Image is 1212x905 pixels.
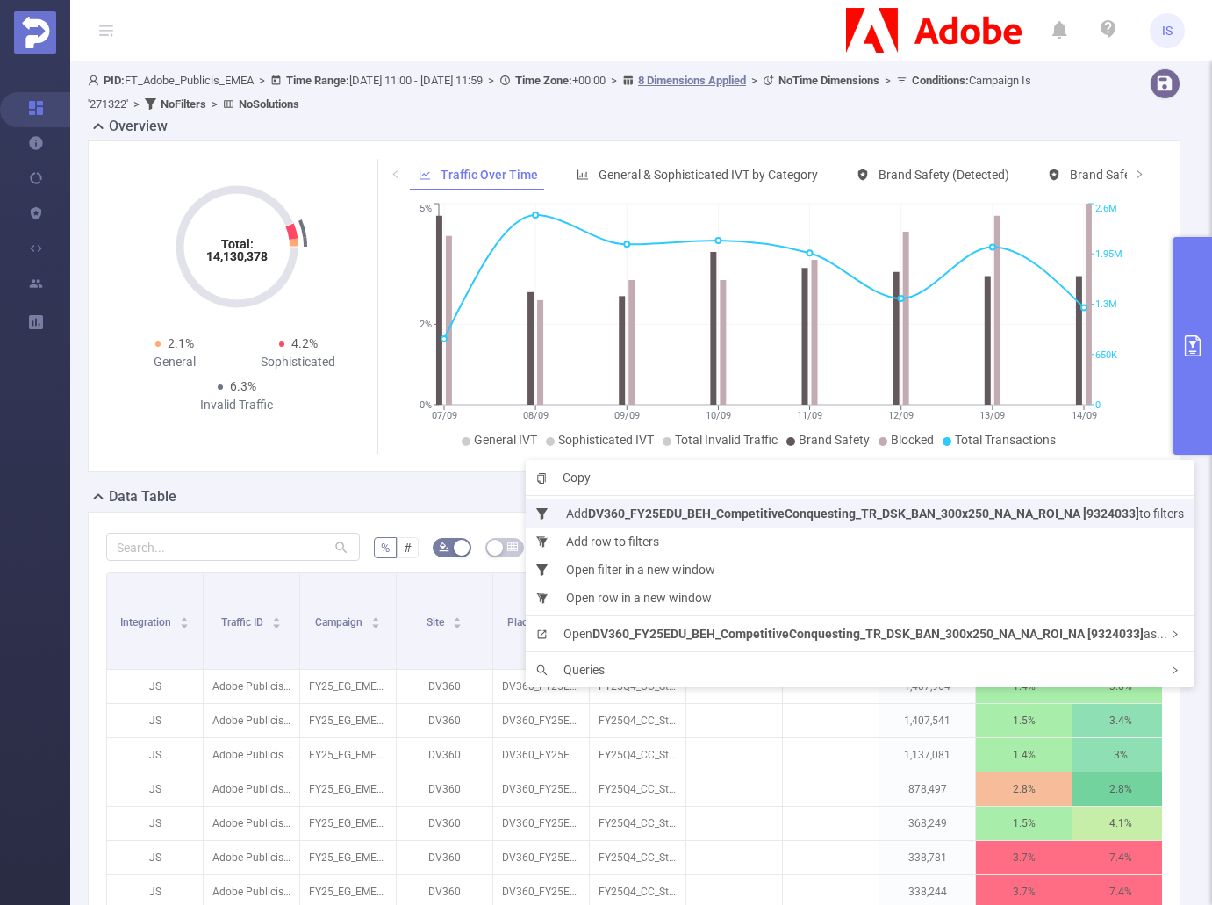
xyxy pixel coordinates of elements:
[254,74,270,87] span: >
[441,168,538,182] span: Traffic Over Time
[109,116,168,137] h2: Overview
[206,249,268,263] tspan: 14,130,378
[614,410,640,421] tspan: 09/09
[88,74,1031,111] span: FT_Adobe_Publicis_EMEA [DATE] 11:00 - [DATE] 11:59 +00:00
[453,614,463,620] i: icon: caret-up
[879,738,975,772] p: 1,137,081
[706,410,731,421] tspan: 10/09
[526,499,1194,528] li: Add to filters
[239,97,299,111] b: No Solutions
[879,704,975,737] p: 1,407,541
[107,807,203,840] p: JS
[912,74,969,87] b: Conditions :
[204,807,299,840] p: Adobe Publicis Emea Tier 3 [34289]
[120,616,174,628] span: Integration
[590,841,685,874] p: FY25Q4_CC_Student_CCPro_MENA_AR_BacktoSchool-Promo_ST_728x90_NA_NA.jpg [5583234]
[128,97,145,111] span: >
[526,584,1194,612] li: Open row in a new window
[397,670,492,703] p: DV360
[291,336,318,350] span: 4.2%
[493,772,589,806] p: DV360_FY25EDU_BEH_CompetitiveConquesting_TR_DSK_BAN_160x600_NA_NA_ROI_NA [9324032]
[381,541,390,555] span: %
[397,807,492,840] p: DV360
[778,74,879,87] b: No Time Dimensions
[168,336,194,350] span: 2.1%
[300,772,396,806] p: FY25_EG_EMEA_Creative_EDU_Acquisition_Buy_4200323233_P36036_Tier3 [271322]
[590,807,685,840] p: FY25Q4_CC_Student_CCPro_RO_RO_BacktoSchool-Promo_ST_728x90_NA_NA.jpg [5583274]
[493,841,589,874] p: DV360_FY25EDU_BEH_CustomAffinity_ME_DSK_BAN_728x90_NA_NA_ROI_NA [9324075]
[397,772,492,806] p: DV360
[371,621,381,627] i: icon: caret-down
[315,616,365,628] span: Campaign
[220,237,253,251] tspan: Total:
[592,627,1144,641] b: DV360_FY25EDU_BEH_CompetitiveConquesting_TR_DSK_BAN_300x250_NA_NA_ROI_NA [9324033]
[371,614,381,620] i: icon: caret-up
[427,616,447,628] span: Site
[879,841,975,874] p: 338,781
[976,807,1072,840] p: 1.5%
[420,204,432,215] tspan: 5%
[14,11,56,54] img: Protected Media
[1095,349,1117,361] tspan: 650K
[1095,299,1117,311] tspan: 1.3M
[1170,665,1180,675] i: icon: right
[797,410,822,421] tspan: 11/09
[104,74,125,87] b: PID:
[590,738,685,772] p: FY25Q4_CC_Student_CCPro_TR_TR_BacktoSchool-Promo_ST_300x600_NA_NA.jpg [5583297]
[397,704,492,737] p: DV360
[888,410,914,421] tspan: 12/09
[397,841,492,874] p: DV360
[206,97,223,111] span: >
[590,704,685,737] p: FY25Q4_CC_Student_CCPro_TR_TR_BacktoSchool-Promo_ST_728x90_NA_NA.jpg [5583298]
[1095,248,1122,260] tspan: 1.95M
[286,74,349,87] b: Time Range:
[1072,807,1168,840] p: 4.1%
[419,169,431,181] i: icon: line-chart
[493,670,589,703] p: DV360_FY25EDU_BEH_CompetitiveConquesting_TR_DSK_BAN_300x250_NA_NA_ROI_NA [9324033]
[879,807,975,840] p: 368,249
[300,738,396,772] p: FY25_EG_EMEA_Creative_EDU_Acquisition_Buy_4200323233_P36036_Tier3 [271322]
[204,704,299,737] p: Adobe Publicis Emea Tier 3 [34289]
[107,738,203,772] p: JS
[420,399,432,411] tspan: 0%
[590,772,685,806] p: FY25Q4_CC_Student_CCPro_TR_TR_BacktoSchool-Promo_ST_160x600_NA_NA.jpg [5583295]
[180,621,190,627] i: icon: caret-down
[1170,629,1180,639] i: icon: right
[891,433,934,447] span: Blocked
[493,807,589,840] p: DV360_FY25EDU_BEH_CustomIntent_RO_DSK_BAN_728x90_NA_NA_ROI_NA [9324135]
[439,542,449,552] i: icon: bg-colors
[976,704,1072,737] p: 1.5%
[175,396,298,414] div: Invalid Traffic
[522,410,548,421] tspan: 08/09
[976,772,1072,806] p: 2.8%
[1095,204,1117,215] tspan: 2.6M
[879,168,1009,182] span: Brand Safety (Detected)
[272,621,282,627] i: icon: caret-down
[161,97,206,111] b: No Filters
[526,556,1194,584] li: Open filter in a new window
[107,670,203,703] p: JS
[536,663,605,677] span: Queries
[1070,168,1195,182] span: Brand Safety (Blocked)
[180,614,190,620] i: icon: caret-up
[558,433,654,447] span: Sophisticated IVT
[453,621,463,627] i: icon: caret-down
[1072,772,1168,806] p: 2.8%
[237,353,361,371] div: Sophisticated
[300,807,396,840] p: FY25_EG_EMEA_Creative_EDU_Acquisition_Buy_4200323233_P36036_Tier3 [271322]
[976,841,1072,874] p: 3.7%
[879,74,896,87] span: >
[88,75,104,86] i: icon: user
[204,772,299,806] p: Adobe Publicis Emea Tier 3 [34289]
[391,169,401,179] i: icon: left
[107,772,203,806] p: JS
[493,738,589,772] p: DV360_FY25EDU_BEH_CompetitiveConquesting_TR_DSK_BAN_300x600_NA_NA_ROI_NA [9324034]
[536,473,556,484] i: icon: copy
[271,614,282,625] div: Sort
[799,433,870,447] span: Brand Safety
[272,614,282,620] i: icon: caret-up
[404,541,412,555] span: #
[1134,169,1144,179] i: icon: right
[1072,704,1168,737] p: 3.4%
[107,841,203,874] p: JS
